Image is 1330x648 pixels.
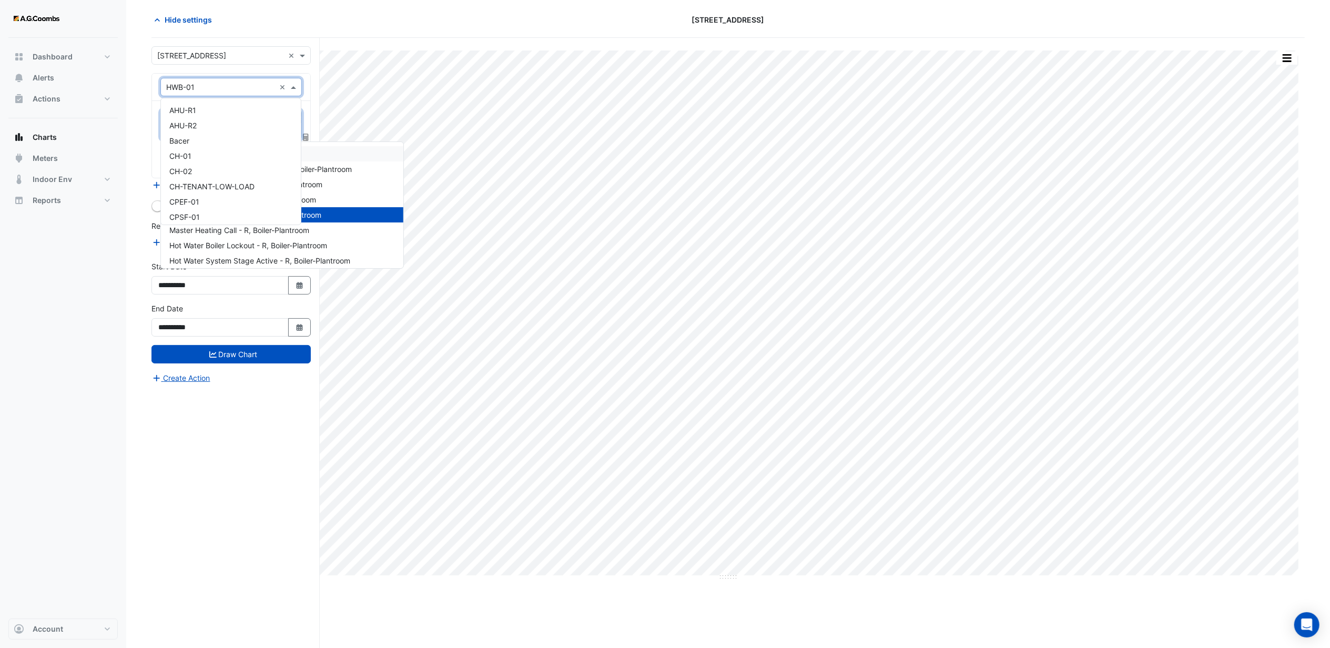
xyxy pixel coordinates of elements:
button: Add Reference Line [151,236,230,248]
label: Start Date [151,261,187,272]
app-icon: Indoor Env [14,174,24,185]
span: Hot Water Boiler Lockout - R, Boiler-Plantroom [169,241,327,250]
span: Charts [33,132,57,143]
button: Create Action [151,372,211,384]
button: Add Equipment [151,179,215,191]
button: Meters [8,148,118,169]
label: Reference Lines [151,220,207,231]
span: Hide settings [165,14,212,25]
button: Draw Chart [151,345,311,363]
span: Hot Water System Stage Active - R, Boiler-Plantroom [169,256,350,265]
button: Charts [8,127,118,148]
span: CPSF-01 [169,212,200,221]
span: CH-TENANT-LOW-LOAD [169,182,255,191]
div: Options List [161,98,301,225]
span: Bacer [169,136,189,145]
label: End Date [151,303,183,314]
app-icon: Alerts [14,73,24,83]
button: Hide settings [151,11,219,29]
button: Reports [8,190,118,211]
div: Open Intercom Messenger [1294,612,1319,637]
app-icon: Reports [14,195,24,206]
button: More Options [1276,52,1297,65]
app-icon: Charts [14,132,24,143]
fa-icon: Select Date [295,323,304,332]
span: [STREET_ADDRESS] [692,14,765,25]
button: Account [8,619,118,640]
span: CPEF-01 [169,197,199,206]
span: Choose Function [301,133,311,141]
span: Meters [33,153,58,164]
span: Clear [288,50,297,61]
span: AHU-R2 [169,121,197,130]
span: Master Heating Call - R, Boiler-Plantroom [169,226,309,235]
app-icon: Meters [14,153,24,164]
span: Dashboard [33,52,73,62]
fa-icon: Select Date [295,281,304,290]
span: Indoor Env [33,174,72,185]
button: Actions [8,88,118,109]
span: Alerts [33,73,54,83]
span: AHU-R1 [169,106,196,115]
span: CH-02 [169,167,192,176]
span: Account [33,624,63,634]
span: CH-01 [169,151,191,160]
button: Indoor Env [8,169,118,190]
span: Clear [279,82,288,93]
span: Actions [33,94,60,104]
span: Reports [33,195,61,206]
app-icon: Actions [14,94,24,104]
img: Company Logo [13,8,60,29]
button: Dashboard [8,46,118,67]
button: Alerts [8,67,118,88]
app-icon: Dashboard [14,52,24,62]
